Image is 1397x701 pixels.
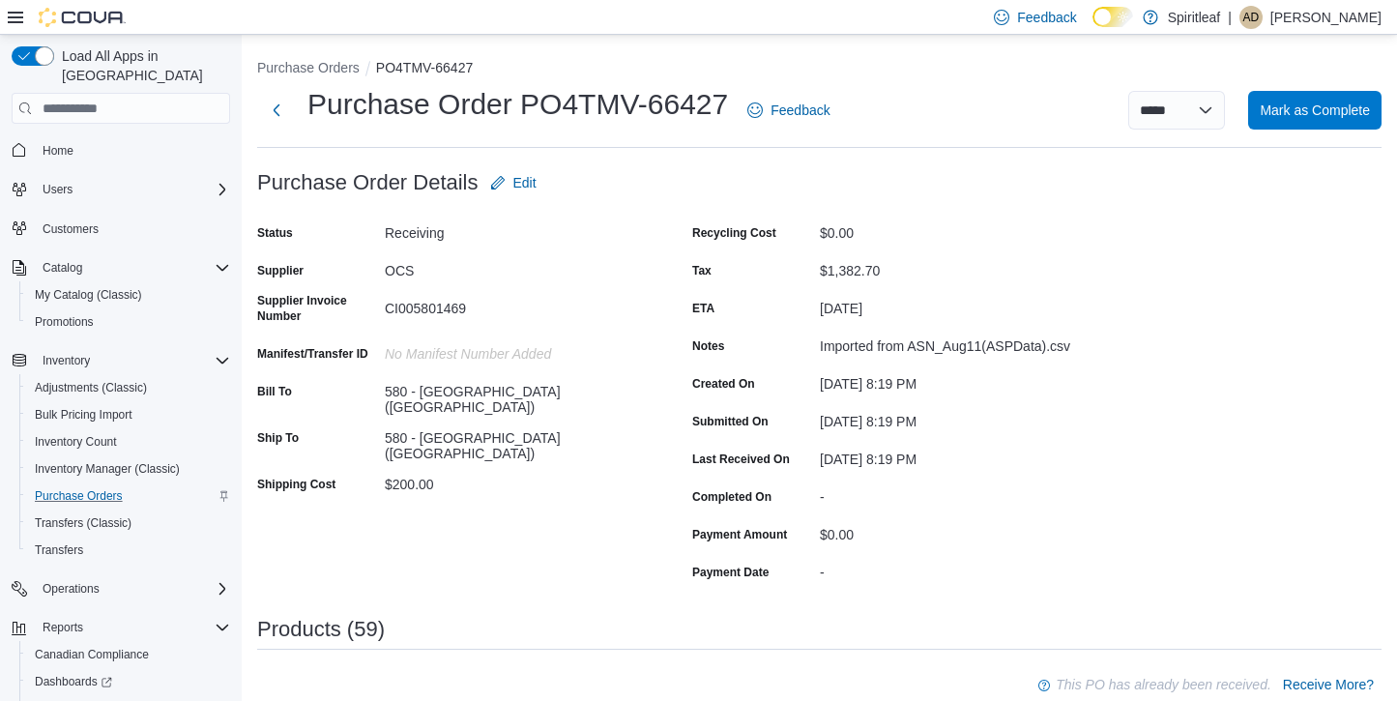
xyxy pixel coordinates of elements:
span: Receive More? [1283,675,1374,694]
button: Catalog [35,256,90,279]
label: Manifest/Transfer ID [257,346,368,362]
div: OCS [385,255,644,278]
span: Inventory Count [27,430,230,453]
div: $0.00 [820,218,1079,241]
span: Purchase Orders [27,484,230,508]
a: Dashboards [27,670,120,693]
a: Purchase Orders [27,484,131,508]
div: $1,382.70 [820,255,1079,278]
p: [PERSON_NAME] [1270,6,1382,29]
span: Adjustments (Classic) [35,380,147,395]
span: Home [43,143,73,159]
button: Transfers (Classic) [19,510,238,537]
img: Cova [39,8,126,27]
button: Customers [4,215,238,243]
button: Home [4,135,238,163]
label: Completed On [692,489,771,505]
button: Promotions [19,308,238,336]
div: [DATE] 8:19 PM [820,444,1079,467]
span: Transfers (Classic) [27,511,230,535]
label: Notes [692,338,724,354]
label: Submitted On [692,414,769,429]
input: Dark Mode [1092,7,1133,27]
div: 580 - [GEOGRAPHIC_DATA] ([GEOGRAPHIC_DATA]) [385,376,644,415]
div: Receiving [385,218,644,241]
label: ETA [692,301,714,316]
button: PO4TMV-66427 [376,60,473,75]
a: Transfers [27,539,91,562]
button: Inventory Manager (Classic) [19,455,238,482]
button: Operations [35,577,107,600]
label: Ship To [257,430,299,446]
span: Operations [43,581,100,597]
div: - [820,482,1079,505]
h3: Purchase Order Details [257,171,479,194]
span: Customers [43,221,99,237]
label: Supplier Invoice Number [257,293,377,324]
span: Inventory Manager (Classic) [27,457,230,481]
button: Inventory Count [19,428,238,455]
nav: An example of EuiBreadcrumbs [257,58,1382,81]
div: Alex D [1239,6,1263,29]
span: Canadian Compliance [35,647,149,662]
label: Last Received On [692,452,790,467]
button: Users [4,176,238,203]
span: Customers [35,217,230,241]
p: This PO has already been received. [1056,673,1271,696]
button: Purchase Orders [19,482,238,510]
span: Edit [513,173,537,192]
span: Dark Mode [1092,27,1093,28]
span: My Catalog (Classic) [35,287,142,303]
span: Feedback [1017,8,1076,27]
label: Shipping Cost [257,477,335,492]
span: Transfers [35,542,83,558]
span: Canadian Compliance [27,643,230,666]
div: [DATE] [820,293,1079,316]
span: Feedback [771,101,829,120]
div: [DATE] 8:19 PM [820,406,1079,429]
a: Dashboards [19,668,238,695]
a: Feedback [740,91,837,130]
span: Bulk Pricing Import [27,403,230,426]
span: Mark as Complete [1260,101,1370,120]
span: Home [35,137,230,161]
button: Catalog [4,254,238,281]
span: Promotions [35,314,94,330]
div: $0.00 [820,519,1079,542]
span: Catalog [43,260,82,276]
a: Canadian Compliance [27,643,157,666]
span: My Catalog (Classic) [27,283,230,307]
label: Payment Amount [692,527,787,542]
span: Dashboards [27,670,230,693]
div: [DATE] 8:19 PM [820,368,1079,392]
a: Customers [35,218,106,241]
div: CI005801469 [385,293,644,316]
span: Operations [35,577,230,600]
label: Status [257,225,293,241]
span: AD [1243,6,1260,29]
span: Inventory [43,353,90,368]
h3: Products (59) [257,618,385,641]
a: Inventory Count [27,430,125,453]
button: Next [257,91,296,130]
span: Reports [43,620,83,635]
a: Promotions [27,310,102,334]
span: Purchase Orders [35,488,123,504]
span: Load All Apps in [GEOGRAPHIC_DATA] [54,46,230,85]
a: Adjustments (Classic) [27,376,155,399]
span: Promotions [27,310,230,334]
button: Edit [482,163,544,202]
button: Operations [4,575,238,602]
button: Transfers [19,537,238,564]
span: Inventory Manager (Classic) [35,461,180,477]
span: Users [35,178,230,201]
span: Adjustments (Classic) [27,376,230,399]
div: 580 - [GEOGRAPHIC_DATA] ([GEOGRAPHIC_DATA]) [385,423,644,461]
a: Bulk Pricing Import [27,403,140,426]
button: Reports [35,616,91,639]
label: Supplier [257,263,304,278]
label: Recycling Cost [692,225,776,241]
label: Created On [692,376,755,392]
span: Inventory Count [35,434,117,450]
p: | [1228,6,1232,29]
